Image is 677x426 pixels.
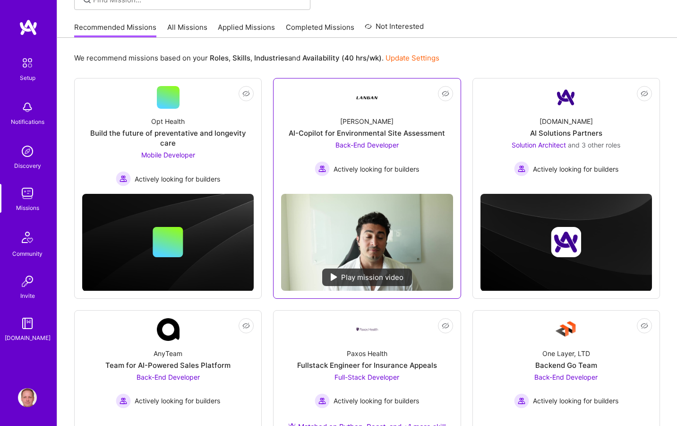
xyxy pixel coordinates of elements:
img: bell [18,98,37,117]
img: Company Logo [356,86,378,109]
i: icon EyeClosed [242,322,250,330]
img: Community [16,226,39,249]
div: Paxos Health [347,348,387,358]
a: Company Logo[DOMAIN_NAME]AI Solutions PartnersSolution Architect and 3 other rolesActively lookin... [480,86,652,184]
a: Company Logo[PERSON_NAME]AI-Copilot for Environmental Site AssessmentBack-End Developer Actively ... [281,86,453,186]
a: Applied Missions [218,22,275,38]
img: teamwork [18,184,37,203]
div: Community [12,249,43,259]
div: Build the future of preventative and longevity care [82,128,254,148]
div: [DOMAIN_NAME] [5,333,51,343]
img: Company Logo [555,86,577,109]
span: Actively looking for builders [334,396,419,406]
span: Actively looking for builders [533,396,618,406]
a: All Missions [167,22,207,38]
a: Not Interested [365,21,424,38]
i: icon EyeClosed [442,90,449,97]
b: Availability (40 hrs/wk) [302,53,382,62]
div: Play mission video [322,269,412,286]
img: Actively looking for builders [116,393,131,409]
b: Roles [210,53,229,62]
i: icon EyeClosed [242,90,250,97]
img: discovery [18,142,37,161]
div: Opt Health [151,116,185,126]
div: One Layer, LTD [542,348,590,358]
img: Actively looking for builders [315,161,330,176]
span: and 3 other roles [568,141,620,149]
a: Recommended Missions [74,22,156,38]
span: Full-Stack Developer [334,373,399,381]
img: Company logo [551,227,581,257]
img: Actively looking for builders [514,393,529,409]
div: Missions [16,203,39,213]
span: Actively looking for builders [533,164,618,174]
span: Actively looking for builders [135,396,220,406]
span: Back-End Developer [335,141,399,149]
div: [PERSON_NAME] [340,116,394,126]
div: Setup [20,73,35,83]
img: guide book [18,314,37,333]
div: AI Solutions Partners [530,128,602,138]
div: Invite [20,291,35,301]
img: Company Logo [356,327,378,332]
div: Discovery [14,161,41,171]
img: setup [17,53,37,73]
a: Completed Missions [286,22,354,38]
b: Skills [232,53,250,62]
span: Back-End Developer [534,373,598,381]
img: Company Logo [157,318,180,341]
div: AI-Copilot for Environmental Site Assessment [289,128,445,138]
div: Backend Go Team [535,360,597,370]
span: Actively looking for builders [135,174,220,184]
span: Actively looking for builders [334,164,419,174]
i: icon EyeClosed [442,322,449,330]
img: play [331,273,337,281]
div: Notifications [11,117,44,127]
div: Fullstack Engineer for Insurance Appeals [297,360,437,370]
a: Opt HealthBuild the future of preventative and longevity careMobile Developer Actively looking fo... [82,86,254,186]
img: Actively looking for builders [315,393,330,409]
img: logo [19,19,38,36]
img: cover [480,194,652,291]
i: icon EyeClosed [641,90,648,97]
img: No Mission [281,194,453,290]
span: Mobile Developer [141,151,195,159]
i: icon EyeClosed [641,322,648,330]
span: Solution Architect [512,141,566,149]
img: User Avatar [18,388,37,407]
a: Update Settings [386,53,439,62]
p: We recommend missions based on your , , and . [74,53,439,63]
a: User Avatar [16,388,39,407]
div: AnyTeam [154,348,182,358]
img: Actively looking for builders [514,161,529,176]
div: [DOMAIN_NAME] [540,116,593,126]
img: Actively looking for builders [116,171,131,186]
img: cover [82,194,254,291]
b: Industries [254,53,288,62]
span: Back-End Developer [137,373,200,381]
div: Team for AI-Powered Sales Platform [105,360,231,370]
img: Company Logo [555,318,577,341]
img: Invite [18,272,37,291]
